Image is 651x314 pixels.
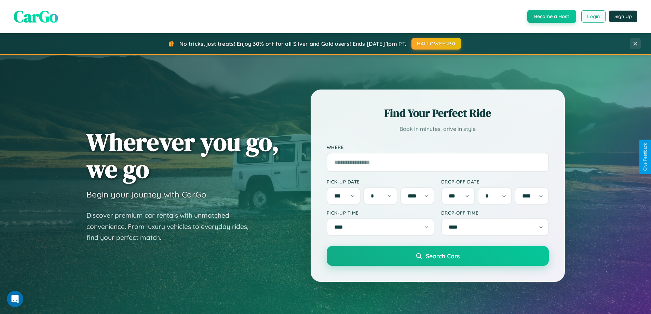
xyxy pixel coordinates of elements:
[441,210,549,216] label: Drop-off Time
[581,10,606,23] button: Login
[7,291,23,307] iframe: Intercom live chat
[327,124,549,134] p: Book in minutes, drive in style
[14,5,58,28] span: CarGo
[327,144,549,150] label: Where
[327,210,434,216] label: Pick-up Time
[527,10,576,23] button: Become a Host
[643,143,648,171] div: Give Feedback
[86,210,257,243] p: Discover premium car rentals with unmatched convenience. From luxury vehicles to everyday rides, ...
[86,128,279,182] h1: Wherever you go, we go
[441,179,549,185] label: Drop-off Date
[327,246,549,266] button: Search Cars
[411,38,461,50] button: HALLOWEEN30
[426,252,460,260] span: Search Cars
[327,179,434,185] label: Pick-up Date
[609,11,637,22] button: Sign Up
[327,106,549,121] h2: Find Your Perfect Ride
[86,189,206,200] h3: Begin your journey with CarGo
[179,40,406,47] span: No tricks, just treats! Enjoy 30% off for all Silver and Gold users! Ends [DATE] 1pm PT.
